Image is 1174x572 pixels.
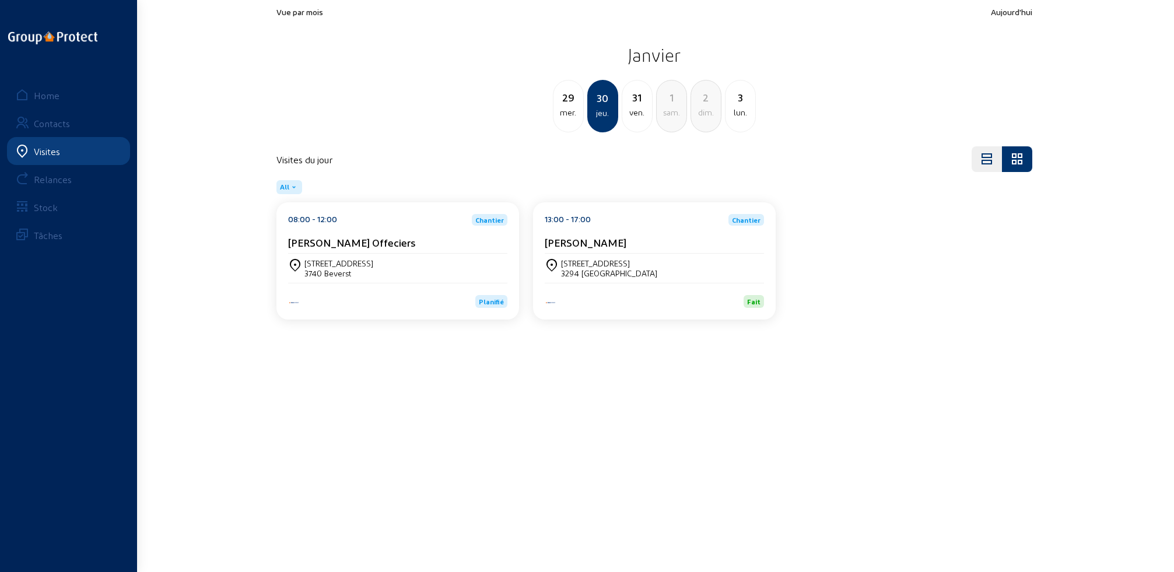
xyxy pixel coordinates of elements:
div: dim. [691,106,721,120]
div: 3740 Beverst [304,268,373,278]
a: Contacts [7,109,130,137]
img: Aqua Protect [288,301,300,304]
div: sam. [657,106,686,120]
h4: Visites du jour [276,154,332,165]
div: Visites [34,146,60,157]
div: Contacts [34,118,70,129]
div: 31 [622,89,652,106]
span: Fait [747,297,761,306]
div: Home [34,90,59,101]
a: Visites [7,137,130,165]
div: ven. [622,106,652,120]
span: Vue par mois [276,7,323,17]
div: 13:00 - 17:00 [545,214,591,226]
div: jeu. [588,106,617,120]
span: Chantier [475,216,504,223]
img: logo-oneline.png [8,31,97,44]
img: Aqua Protect [545,301,556,304]
a: Stock [7,193,130,221]
a: Tâches [7,221,130,249]
cam-card-title: [PERSON_NAME] [545,236,626,248]
div: Relances [34,174,72,185]
a: Home [7,81,130,109]
span: Planifié [479,297,504,306]
div: 30 [588,90,617,106]
div: [STREET_ADDRESS] [561,258,657,268]
div: 1 [657,89,686,106]
span: Chantier [732,216,761,223]
div: [STREET_ADDRESS] [304,258,373,268]
a: Relances [7,165,130,193]
div: mer. [553,106,583,120]
span: All [280,183,289,192]
div: 08:00 - 12:00 [288,214,337,226]
h2: Janvier [276,40,1032,69]
span: Aujourd'hui [991,7,1032,17]
div: 2 [691,89,721,106]
cam-card-title: [PERSON_NAME] Offeciers [288,236,415,248]
div: 3294 [GEOGRAPHIC_DATA] [561,268,657,278]
div: lun. [726,106,755,120]
div: 3 [726,89,755,106]
div: 29 [553,89,583,106]
div: Tâches [34,230,62,241]
div: Stock [34,202,58,213]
